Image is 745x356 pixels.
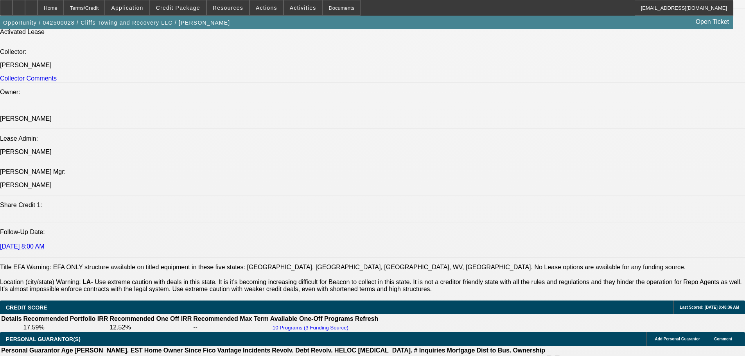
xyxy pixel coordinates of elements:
[23,324,108,331] td: 17.59%
[513,347,545,354] b: Ownership
[109,315,192,323] th: Recommended One Off IRR
[270,315,354,323] th: Available One-Off Programs
[203,347,216,354] b: Fico
[6,336,81,342] span: PERSONAL GUARANTOR(S)
[193,315,269,323] th: Recommended Max Term
[83,279,91,285] b: LA
[477,347,512,354] b: Dist to Bus.
[655,337,700,341] span: Add Personal Guarantor
[144,347,201,354] b: Home Owner Since
[311,347,413,354] b: Revolv. HELOC [MEDICAL_DATA].
[272,347,309,354] b: Revolv. Debt
[75,347,143,354] b: [PERSON_NAME]. EST
[150,0,206,15] button: Credit Package
[256,5,277,11] span: Actions
[270,324,351,331] button: 10 Programs (3 Funding Source)
[355,315,379,323] th: Refresh
[23,315,108,323] th: Recommended Portfolio IRR
[414,347,445,354] b: # Inquiries
[714,337,732,341] span: Comment
[61,347,73,354] b: Age
[1,315,22,323] th: Details
[217,347,241,354] b: Vantage
[447,347,475,354] b: Mortgage
[284,0,322,15] button: Activities
[213,5,243,11] span: Resources
[1,347,59,354] b: Personal Guarantor
[109,324,192,331] td: 12.52%
[290,5,316,11] span: Activities
[243,347,270,354] b: Incidents
[207,0,249,15] button: Resources
[3,20,230,26] span: Opportunity / 042500028 / Cliffs Towing and Recovery LLC / [PERSON_NAME]
[156,5,200,11] span: Credit Package
[250,0,283,15] button: Actions
[193,324,269,331] td: --
[680,305,739,309] span: Last Scored: [DATE] 8:48:36 AM
[111,5,143,11] span: Application
[693,15,732,29] a: Open Ticket
[105,0,149,15] button: Application
[6,304,47,311] span: CREDIT SCORE
[53,264,686,270] label: EFA ONLY structure available on titled equipment in these five states: [GEOGRAPHIC_DATA], [GEOGRA...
